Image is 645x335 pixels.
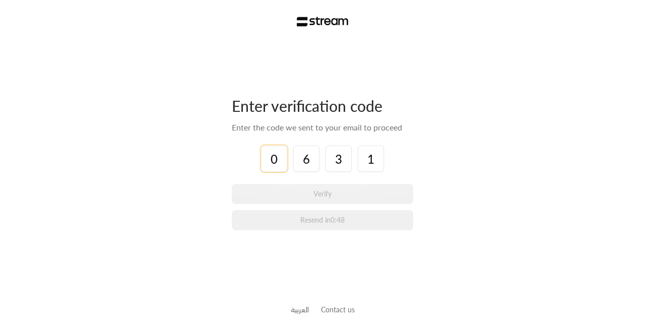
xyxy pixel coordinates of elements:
div: Enter the code we sent to your email to proceed [232,121,413,133]
a: العربية [291,300,309,319]
img: Stream Logo [297,17,349,27]
a: Contact us [321,305,355,314]
button: Contact us [321,304,355,315]
div: Enter verification code [232,96,413,115]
